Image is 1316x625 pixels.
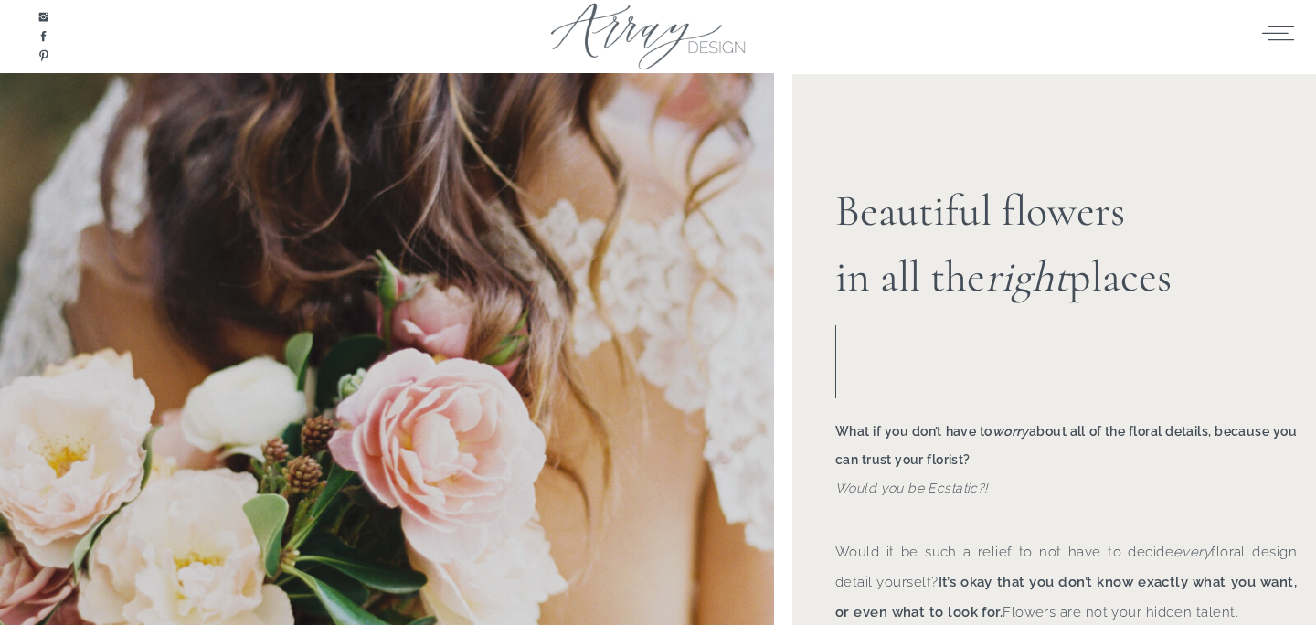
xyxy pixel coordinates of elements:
[835,481,988,495] i: Would you be Ecstatic?!
[835,178,1195,305] h2: Beautiful flowers in all the places
[992,424,1029,439] i: worry
[1173,544,1211,560] i: every
[835,424,1297,467] b: What if you don’t have to about all of the floral details, because you can trust your florist?
[985,250,1068,303] i: right
[835,574,1297,620] b: It’s okay that you don’t know exactly what you want, or even what to look for.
